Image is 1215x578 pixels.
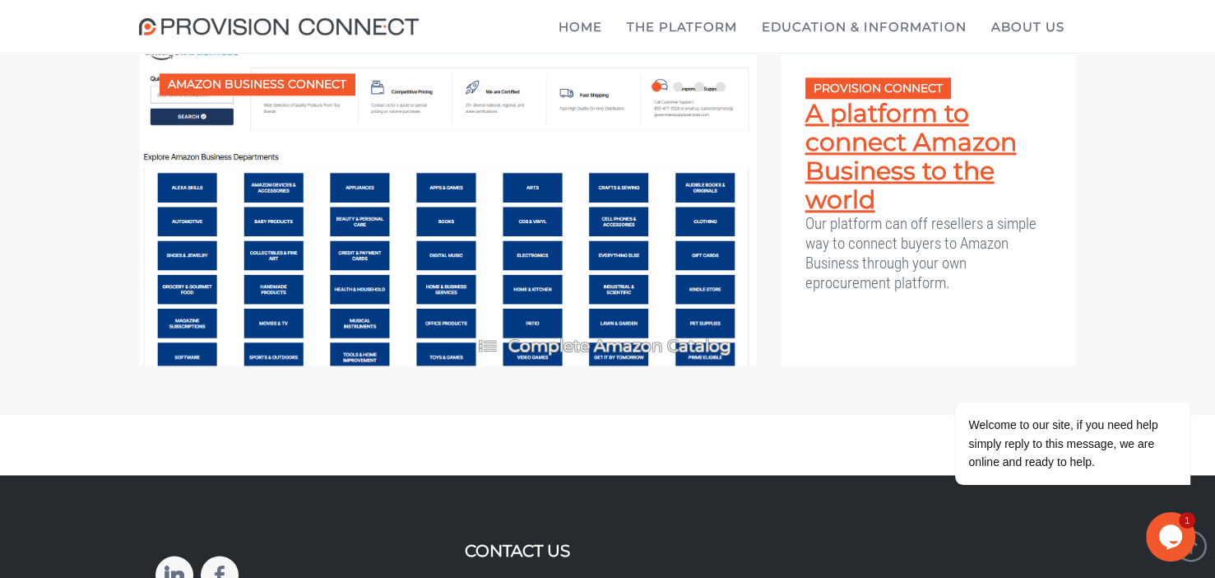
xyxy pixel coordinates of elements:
[902,254,1199,504] iframe: chat widget
[805,77,951,99] div: Provision Connect
[508,334,731,358] p: Complete Amazon Catalog
[1146,512,1199,562] iframe: chat widget
[805,214,1052,293] p: Our platform can off resellers a simple way to connect buyers to Amazon Business through your own...
[465,542,750,560] h3: Contact Us
[139,18,427,35] img: Provision Connect
[805,99,1052,214] a: A platform to connect Amazon Business to the world
[160,73,355,95] div: AMAZON BUSINESS CONNECT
